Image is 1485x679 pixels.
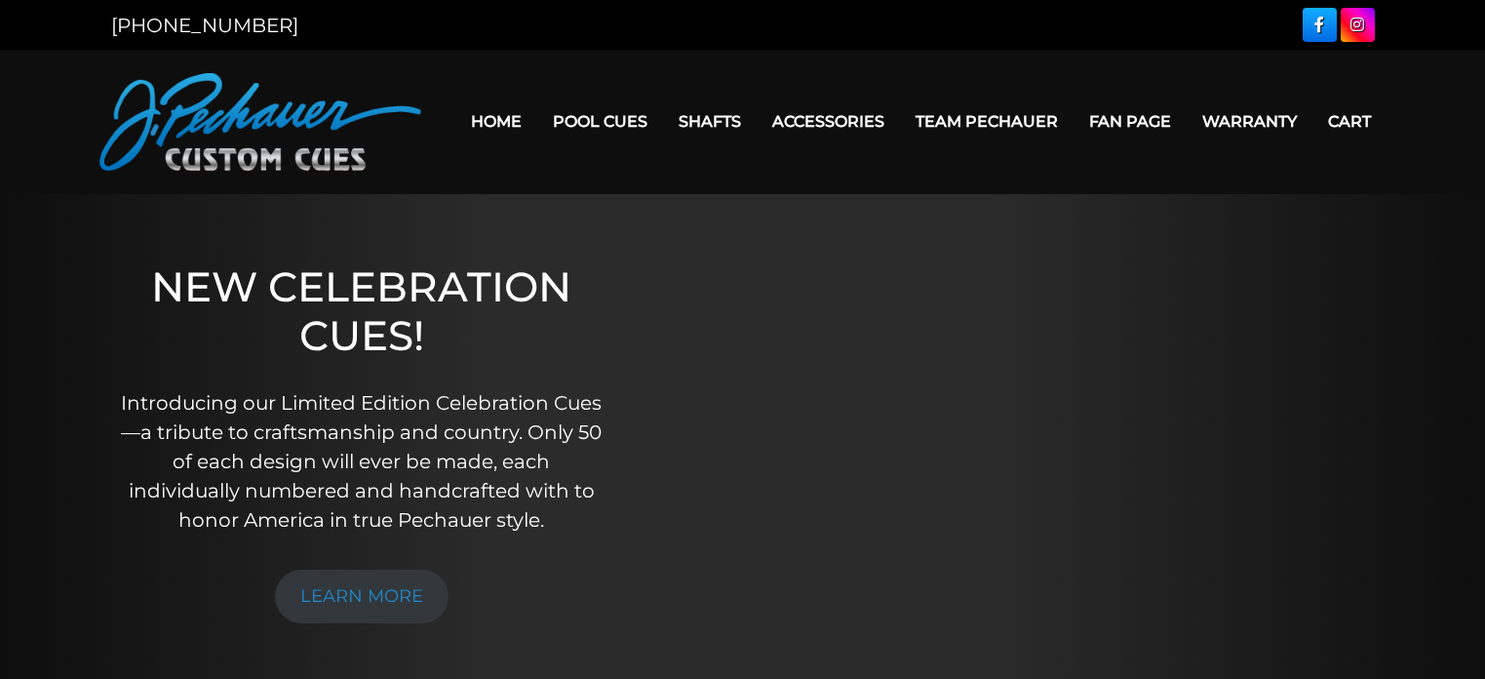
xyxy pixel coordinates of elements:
[1187,97,1312,146] a: Warranty
[455,97,537,146] a: Home
[757,97,900,146] a: Accessories
[275,570,449,623] a: LEARN MORE
[121,262,602,361] h1: NEW CELEBRATION CUES!
[537,97,663,146] a: Pool Cues
[99,73,421,171] img: Pechauer Custom Cues
[111,14,298,37] a: [PHONE_NUMBER]
[1074,97,1187,146] a: Fan Page
[121,388,602,535] p: Introducing our Limited Edition Celebration Cues—a tribute to craftsmanship and country. Only 50 ...
[900,97,1074,146] a: Team Pechauer
[1312,97,1387,146] a: Cart
[663,97,757,146] a: Shafts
